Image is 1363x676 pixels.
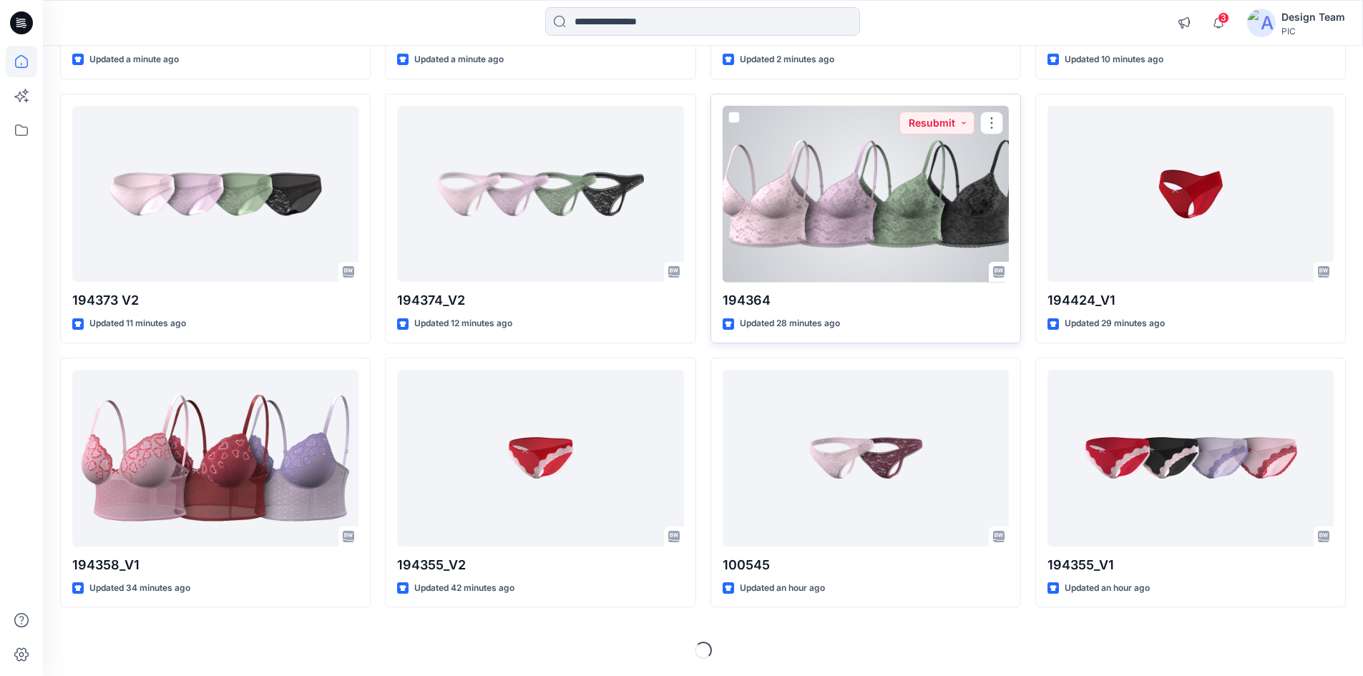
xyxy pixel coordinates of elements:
[1065,581,1150,596] p: Updated an hour ago
[89,316,186,331] p: Updated 11 minutes ago
[1281,26,1345,36] div: PIC
[397,106,683,283] a: 194374_V2
[72,106,358,283] a: 194373 V2
[397,555,683,575] p: 194355_V2
[723,370,1009,547] a: 100545
[414,581,514,596] p: Updated 42 minutes ago
[723,290,1009,310] p: 194364
[1047,106,1334,283] a: 194424_V1
[740,581,825,596] p: Updated an hour ago
[723,555,1009,575] p: 100545
[1281,9,1345,26] div: Design Team
[1047,370,1334,547] a: 194355_V1
[1047,555,1334,575] p: 194355_V1
[1218,12,1229,24] span: 3
[89,52,179,67] p: Updated a minute ago
[414,52,504,67] p: Updated a minute ago
[397,290,683,310] p: 194374_V2
[72,370,358,547] a: 194358_V1
[1065,316,1165,331] p: Updated 29 minutes ago
[397,370,683,547] a: 194355_V2
[723,106,1009,283] a: 194364
[72,290,358,310] p: 194373 V2
[740,316,840,331] p: Updated 28 minutes ago
[1065,52,1163,67] p: Updated 10 minutes ago
[740,52,834,67] p: Updated 2 minutes ago
[89,581,190,596] p: Updated 34 minutes ago
[1247,9,1276,37] img: avatar
[414,316,512,331] p: Updated 12 minutes ago
[1047,290,1334,310] p: 194424_V1
[72,555,358,575] p: 194358_V1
